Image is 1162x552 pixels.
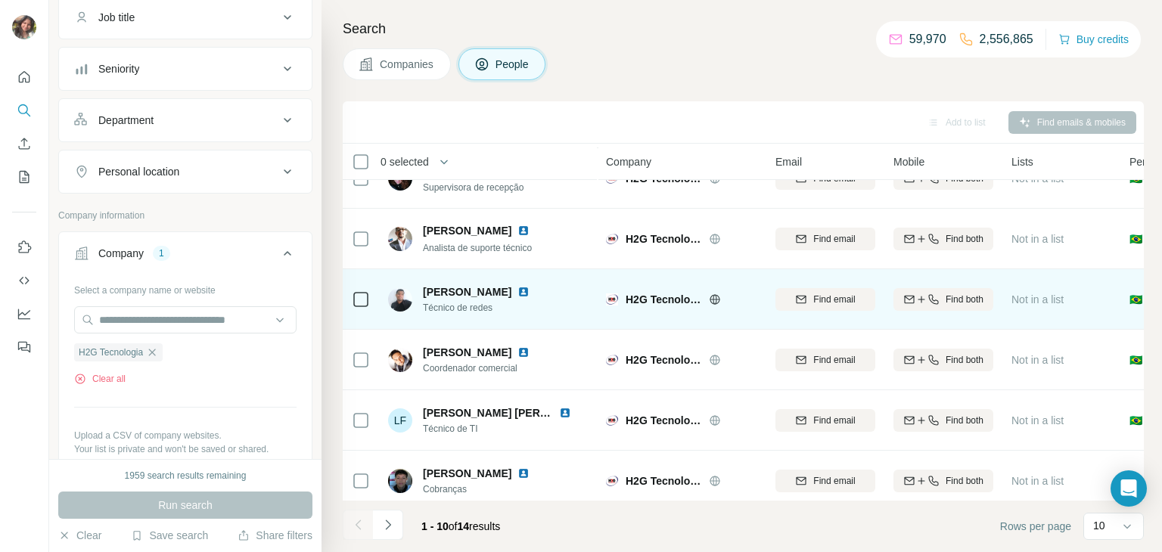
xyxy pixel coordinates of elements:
[1129,231,1142,247] span: 🇧🇷
[12,97,36,124] button: Search
[58,209,312,222] p: Company information
[98,113,154,128] div: Department
[98,246,144,261] div: Company
[423,345,511,360] span: [PERSON_NAME]
[517,467,530,479] img: LinkedIn logo
[893,470,993,492] button: Find both
[388,348,412,372] img: Avatar
[606,475,618,487] img: Logo of H2G Tecnologia
[775,470,875,492] button: Find email
[813,293,855,306] span: Find email
[775,288,875,311] button: Find email
[98,61,139,76] div: Seniority
[381,154,429,169] span: 0 selected
[893,409,993,432] button: Find both
[893,154,924,169] span: Mobile
[1011,154,1033,169] span: Lists
[1129,292,1142,307] span: 🇧🇷
[79,346,143,359] span: H2G Tecnologia
[131,528,208,543] button: Save search
[423,243,532,253] span: Analista de suporte técnico
[1011,354,1064,366] span: Not in a list
[423,466,511,481] span: [PERSON_NAME]
[606,233,618,245] img: Logo of H2G Tecnologia
[813,353,855,367] span: Find email
[517,225,530,237] img: LinkedIn logo
[1000,519,1071,534] span: Rows per page
[388,469,412,493] img: Avatar
[893,288,993,311] button: Find both
[12,234,36,261] button: Use Surfe on LinkedIn
[380,57,435,72] span: Companies
[388,408,412,433] div: LF
[1058,29,1129,50] button: Buy credits
[1011,172,1064,185] span: Not in a list
[1111,470,1147,507] div: Open Intercom Messenger
[517,346,530,358] img: LinkedIn logo
[775,349,875,371] button: Find email
[98,10,135,25] div: Job title
[813,232,855,246] span: Find email
[813,414,855,427] span: Find email
[775,409,875,432] button: Find email
[59,154,312,190] button: Personal location
[980,30,1033,48] p: 2,556,865
[626,352,701,367] span: H2G Tecnologia
[813,474,855,488] span: Find email
[423,223,511,238] span: [PERSON_NAME]
[1129,413,1142,428] span: 🇧🇷
[423,301,548,315] span: Técnico de redes
[423,182,524,193] span: Supervisora de recepção
[517,286,530,298] img: LinkedIn logo
[775,228,875,250] button: Find email
[343,18,1144,39] h4: Search
[626,292,701,307] span: H2G Tecnologia
[74,429,297,442] p: Upload a CSV of company websites.
[59,102,312,138] button: Department
[946,293,983,306] span: Find both
[423,284,511,299] span: [PERSON_NAME]
[626,473,701,488] span: H2G Tecnologia
[238,528,312,543] button: Share filters
[458,520,470,532] span: 14
[12,64,36,91] button: Quick start
[1129,352,1142,367] span: 🇧🇷
[74,372,126,386] button: Clear all
[449,520,458,532] span: of
[1011,475,1064,487] span: Not in a list
[1093,518,1105,533] p: 10
[421,520,449,532] span: 1 - 10
[423,407,695,419] span: [PERSON_NAME] [PERSON_NAME] [PERSON_NAME]
[74,278,297,297] div: Select a company name or website
[423,482,548,496] span: Cobranças
[893,228,993,250] button: Find both
[12,267,36,294] button: Use Surfe API
[373,510,403,540] button: Navigate to next page
[12,130,36,157] button: Enrich CSV
[153,247,170,260] div: 1
[1011,233,1064,245] span: Not in a list
[626,413,701,428] span: H2G Tecnologia
[626,231,701,247] span: H2G Tecnologia
[1011,293,1064,305] span: Not in a list
[59,235,312,278] button: Company1
[559,407,571,419] img: LinkedIn logo
[98,164,179,179] div: Personal location
[74,442,297,456] p: Your list is private and won't be saved or shared.
[606,354,618,366] img: Logo of H2G Tecnologia
[58,528,101,543] button: Clear
[421,520,500,532] span: results
[946,353,983,367] span: Find both
[946,232,983,246] span: Find both
[775,154,802,169] span: Email
[12,15,36,39] img: Avatar
[606,293,618,305] img: Logo of H2G Tecnologia
[125,469,247,482] div: 1959 search results remaining
[12,163,36,191] button: My lists
[946,474,983,488] span: Find both
[388,227,412,251] img: Avatar
[946,414,983,427] span: Find both
[606,154,651,169] span: Company
[388,287,412,312] img: Avatar
[423,422,589,436] span: Técnico de TI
